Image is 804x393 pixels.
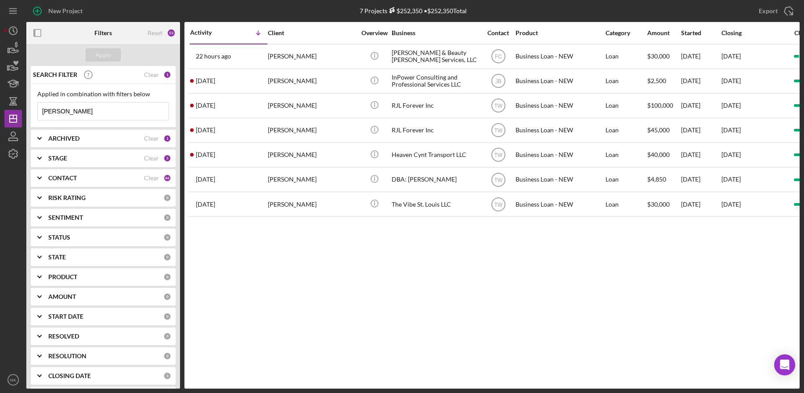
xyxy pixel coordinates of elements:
[33,71,77,78] b: SEARCH FILTER
[681,143,721,167] div: [DATE]
[196,127,215,134] time: 2025-03-24 16:38
[144,175,159,182] div: Clear
[167,29,176,37] div: 53
[392,29,480,36] div: Business
[495,54,502,60] text: FC
[163,273,171,281] div: 0
[494,201,502,207] text: TW
[144,155,159,162] div: Clear
[392,143,480,167] div: Heaven Cynt Transport LLC
[516,143,603,167] div: Business Loan - NEW
[48,135,79,142] b: ARCHIVED
[647,52,670,60] span: $30,000
[606,193,646,216] div: Loan
[196,176,215,183] time: 2025-03-04 21:02
[392,69,480,93] div: InPower Consulting and Professional Services LLC
[48,194,86,201] b: RISK RATING
[86,48,121,62] button: Apply
[681,29,721,36] div: Started
[163,174,171,182] div: 46
[392,45,480,68] div: [PERSON_NAME] & Beauty [PERSON_NAME] Services, LLC
[163,313,171,320] div: 0
[392,94,480,117] div: RJL Forever Inc
[494,152,502,158] text: TW
[681,168,721,191] div: [DATE]
[268,168,356,191] div: [PERSON_NAME]
[721,151,741,158] time: [DATE]
[647,151,670,158] span: $40,000
[392,193,480,216] div: The Vibe St. Louis LLC
[606,69,646,93] div: Loan
[163,293,171,301] div: 0
[48,273,77,280] b: PRODUCT
[360,7,467,15] div: 7 Projects • $252,350 Total
[48,155,67,162] b: STAGE
[268,94,356,117] div: [PERSON_NAME]
[495,78,501,84] text: JB
[647,200,670,208] span: $30,000
[10,378,17,382] text: MK
[163,352,171,360] div: 0
[358,29,391,36] div: Overview
[196,77,215,84] time: 2025-08-13 16:17
[387,7,422,15] div: $252,350
[163,71,171,79] div: 1
[48,372,91,379] b: CLOSING DATE
[163,253,171,261] div: 0
[48,353,87,360] b: RESOLUTION
[95,48,112,62] div: Apply
[196,201,215,208] time: 2025-02-14 01:22
[48,293,76,300] b: AMOUNT
[48,313,83,320] b: START DATE
[196,53,231,60] time: 2025-10-07 17:37
[721,102,741,109] time: [DATE]
[516,168,603,191] div: Business Loan - NEW
[759,2,778,20] div: Export
[516,29,603,36] div: Product
[268,143,356,167] div: [PERSON_NAME]
[268,119,356,142] div: [PERSON_NAME]
[268,29,356,36] div: Client
[647,126,670,134] span: $45,000
[774,354,795,375] div: Open Intercom Messenger
[48,2,83,20] div: New Project
[163,214,171,222] div: 0
[647,94,680,117] div: $100,000
[606,45,646,68] div: Loan
[48,214,83,221] b: SENTIMENT
[163,154,171,162] div: 5
[144,71,159,78] div: Clear
[268,45,356,68] div: [PERSON_NAME]
[750,2,800,20] button: Export
[494,127,502,134] text: TW
[606,168,646,191] div: Loan
[163,135,171,142] div: 1
[163,372,171,380] div: 0
[721,52,741,60] time: [DATE]
[681,119,721,142] div: [DATE]
[681,193,721,216] div: [DATE]
[516,119,603,142] div: Business Loan - NEW
[606,94,646,117] div: Loan
[516,94,603,117] div: Business Loan - NEW
[26,2,91,20] button: New Project
[94,29,112,36] b: Filters
[196,151,215,158] time: 2025-03-05 19:48
[516,193,603,216] div: Business Loan - NEW
[721,175,741,183] time: [DATE]
[721,29,787,36] div: Closing
[392,168,480,191] div: DBA: [PERSON_NAME]
[48,333,79,340] b: RESOLVED
[721,77,741,84] time: [DATE]
[647,29,680,36] div: Amount
[163,233,171,241] div: 0
[37,91,169,98] div: Applied in combination with filters below
[163,332,171,340] div: 0
[721,200,741,208] time: [DATE]
[606,143,646,167] div: Loan
[516,69,603,93] div: Business Loan - NEW
[681,45,721,68] div: [DATE]
[148,29,162,36] div: Reset
[482,29,515,36] div: Contact
[4,371,22,389] button: MK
